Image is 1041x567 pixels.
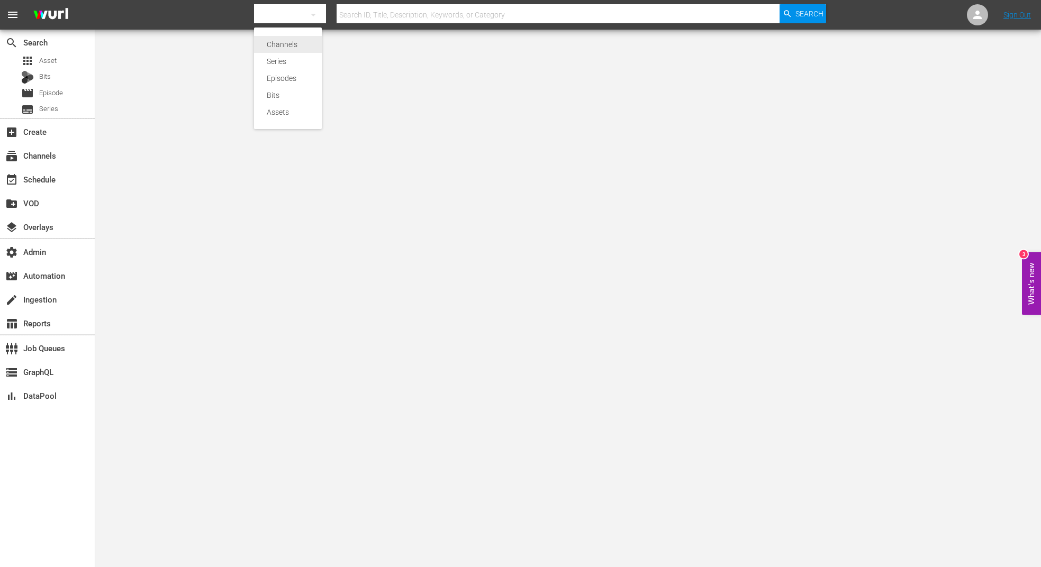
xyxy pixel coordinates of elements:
[267,104,309,121] div: Assets
[267,87,309,104] div: Bits
[267,53,309,70] div: Series
[267,70,309,87] div: Episodes
[1022,252,1041,315] button: Open Feedback Widget
[1019,250,1028,259] div: 3
[267,36,309,53] div: Channels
